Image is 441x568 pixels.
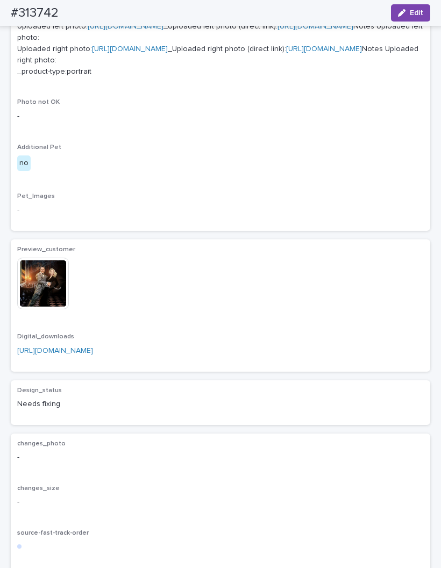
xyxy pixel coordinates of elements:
[17,193,55,200] span: Pet_Images
[17,99,60,105] span: Photo not OK
[286,45,362,53] a: [URL][DOMAIN_NAME]
[17,246,75,253] span: Preview_customer
[17,485,60,492] span: changes_size
[17,530,89,536] span: source-fast-track-order
[391,4,430,22] button: Edit
[17,496,424,508] p: -
[17,21,424,77] p: Uploaded left photo: _Uploaded left photo (direct link): Notes Uploaded left photo: Uploaded righ...
[17,144,61,151] span: Additional Pet
[92,45,168,53] a: [URL][DOMAIN_NAME]
[17,155,31,171] div: no
[17,204,424,216] p: -
[17,111,424,122] p: -
[88,23,163,30] a: [URL][DOMAIN_NAME]
[17,399,424,410] p: Needs fixing
[17,333,74,340] span: Digital_downloads
[17,452,424,463] p: -
[17,441,66,447] span: changes_photo
[17,387,62,394] span: Design_status
[278,23,353,30] a: [URL][DOMAIN_NAME]
[17,347,93,354] a: [URL][DOMAIN_NAME]
[11,5,59,21] h2: #313742
[410,9,423,17] span: Edit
